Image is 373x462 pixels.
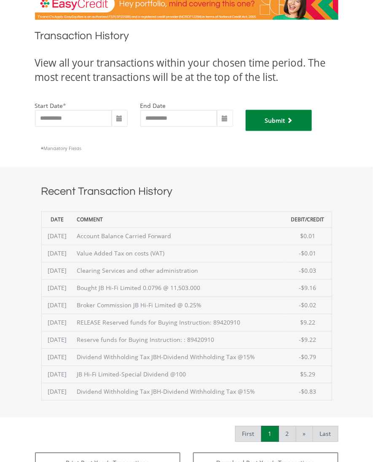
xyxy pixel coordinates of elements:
th: Date [41,212,72,228]
td: Reserve funds for Buying Instruction: : 89420910 [72,331,284,349]
span: -$0.83 [299,388,317,396]
span: $9.22 [300,319,315,327]
span: -$0.02 [299,301,317,309]
a: 1 [261,426,279,442]
a: 2 [279,426,296,442]
td: [DATE] [41,297,72,314]
span: -$9.22 [299,336,317,344]
td: [DATE] [41,366,72,383]
td: [DATE] [41,262,72,279]
button: Submit [246,110,312,131]
h1: Transaction History [35,28,338,47]
span: -$9.16 [299,284,317,292]
td: Value Added Tax on costs (VAT) [72,245,284,262]
td: Account Balance Carried Forward [72,228,284,245]
td: Clearing Services and other administration [72,262,284,279]
td: Bought JB Hi-Fi Limited 0.0796 @ 11,503.000 [72,279,284,297]
th: Comment [72,212,284,228]
td: Broker Commission JB Hi-Fi Limited @ 0.25% [72,297,284,314]
span: -$0.01 [299,250,317,258]
span: $5.29 [300,371,315,379]
label: end date [140,102,166,110]
h1: Recent Transaction History [41,184,332,203]
td: [DATE] [41,279,72,297]
td: [DATE] [41,245,72,262]
span: -$0.79 [299,353,317,361]
th: Debit/Credit [284,212,332,228]
div: View all your transactions within your chosen time period. The most recent transactions will be a... [35,56,338,85]
a: Last [313,426,338,442]
td: [DATE] [41,228,72,245]
span: -$0.03 [299,267,317,275]
td: [DATE] [41,383,72,400]
span: $0.01 [300,232,315,240]
td: Dividend Withholding Tax JBH-Dividend Withholding Tax @15% [72,383,284,400]
td: JB Hi-Fi Limited-Special Dividend @100 [72,366,284,383]
span: Mandatory Fields [41,145,82,151]
td: Dividend Withholding Tax JBH-Dividend Withholding Tax @15% [72,349,284,366]
td: [DATE] [41,314,72,331]
a: First [235,426,262,442]
a: » [296,426,313,442]
td: RELEASE Reserved funds for Buying Instruction: 89420910 [72,314,284,331]
td: [DATE] [41,331,72,349]
label: start date [35,102,63,110]
td: [DATE] [41,349,72,366]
